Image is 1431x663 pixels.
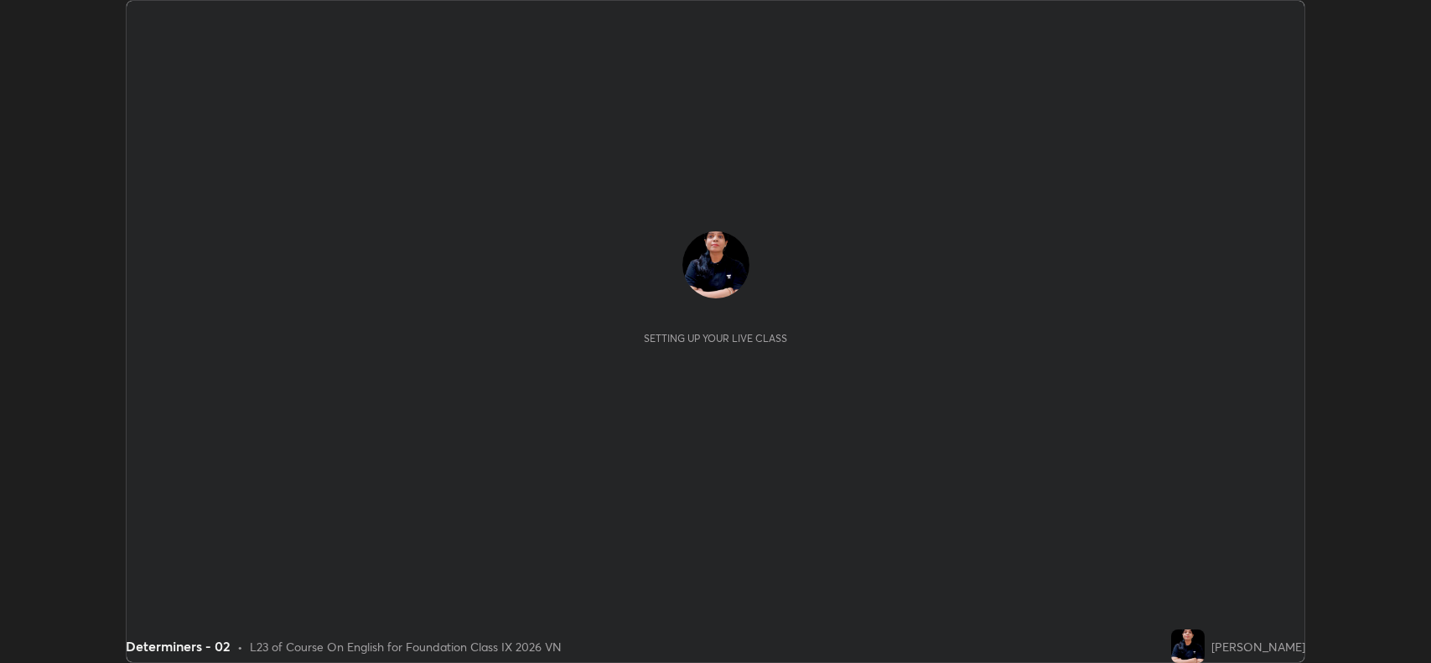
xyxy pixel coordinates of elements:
img: bbb9ae76d40e4962943633a354013b63.jpg [682,231,749,298]
div: [PERSON_NAME] [1211,638,1305,655]
div: Setting up your live class [644,332,787,344]
div: Determiners - 02 [126,636,231,656]
div: L23 of Course On English for Foundation Class IX 2026 VN [250,638,562,655]
img: bbb9ae76d40e4962943633a354013b63.jpg [1171,629,1205,663]
div: • [237,638,243,655]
